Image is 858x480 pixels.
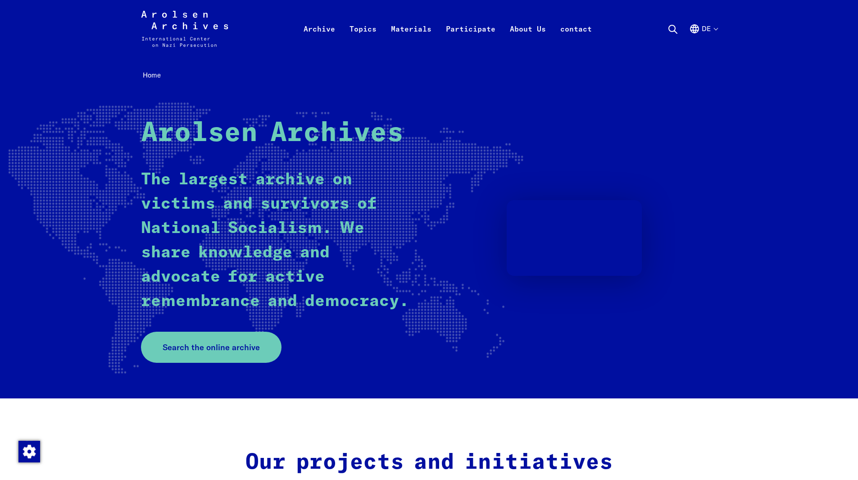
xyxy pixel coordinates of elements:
[141,332,281,363] a: Search the online archive
[296,11,599,47] nav: Primary
[141,172,409,310] font: The largest archive on victims and survivors of National Socialism. We share knowledge and advoca...
[384,22,439,58] a: Materials
[18,441,40,462] img: Change consent
[143,71,161,79] font: Home
[702,24,711,33] font: de
[446,24,495,33] font: Participate
[304,24,335,33] font: Archive
[391,24,431,33] font: Materials
[245,452,613,473] font: Our projects and initiatives
[342,22,384,58] a: Topics
[439,22,503,58] a: Participate
[503,22,553,58] a: About Us
[296,22,342,58] a: Archive
[689,23,717,56] button: German, language selection
[560,24,592,33] font: contact
[350,24,377,33] font: Topics
[163,342,260,352] font: Search the online archive
[510,24,546,33] font: About Us
[553,22,599,58] a: contact
[141,69,717,82] nav: Breadcrumb
[141,120,404,147] font: Arolsen Archives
